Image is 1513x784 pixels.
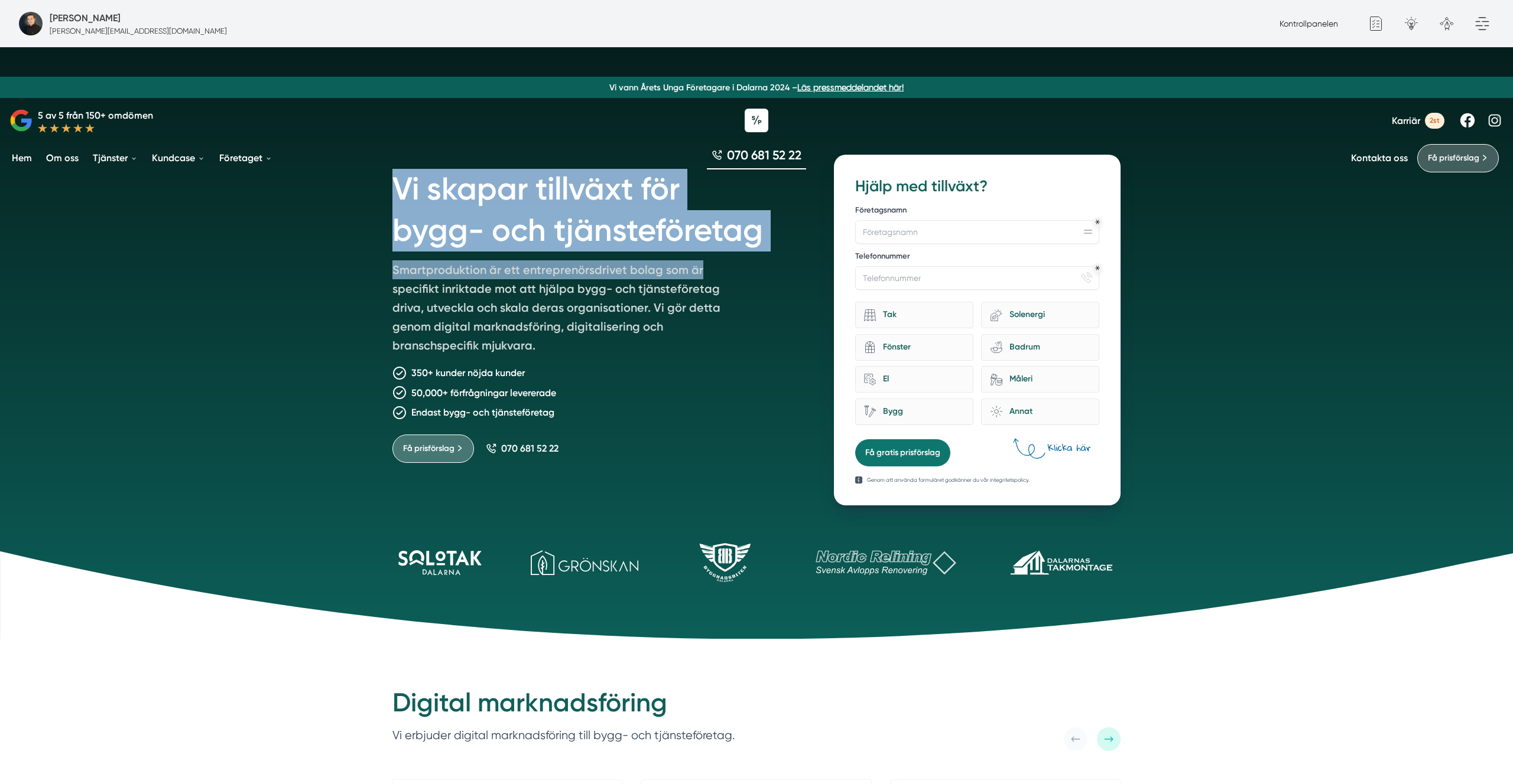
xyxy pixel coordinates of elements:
p: Genom att använda formuläret godkänner du vår integritetspolicy. [867,476,1030,484]
a: Få prisförslag [1417,144,1499,172]
a: 070 681 52 22 [707,146,806,169]
a: Kontrollpanelen [1280,19,1338,28]
a: Kundcase [150,143,207,173]
a: Kontakta oss [1351,152,1408,164]
a: Företaget [217,143,275,173]
h3: Hjälp med tillväxt? [855,176,1099,197]
button: Få gratis prisförslag [855,439,950,466]
p: 5 av 5 från 150+ omdömen [38,108,153,123]
a: Läs pressmeddelandet här! [797,83,904,92]
a: Få prisförslag [392,435,474,463]
a: Tjänster [90,143,140,173]
div: Obligatoriskt [1095,220,1100,224]
h2: Digital marknadsföring [392,686,735,726]
div: Obligatoriskt [1095,266,1100,270]
p: 350+ kunder nöjda kunder [411,365,525,380]
h5: Super Administratör [50,11,121,25]
a: 070 681 52 22 [486,443,559,454]
label: Telefonnummer [855,251,1099,264]
span: Karriär [1392,115,1420,126]
input: Telefonnummer [855,266,1099,290]
p: Smartproduktion är ett entreprenörsdrivet bolag som är specifikt inriktade mot att hjälpa bygg- o... [392,260,733,360]
p: Endast bygg- och tjänsteföretag [411,405,554,420]
span: Få prisförslag [403,442,454,455]
p: Vi vann Årets Unga Företagare i Dalarna 2024 – [5,81,1508,93]
a: Hem [9,143,34,173]
a: Om oss [44,143,81,173]
img: foretagsbild-pa-smartproduktion-ett-foretag-i-dalarnas-lan-2023.jpg [19,12,43,35]
span: 070 681 52 22 [501,443,559,454]
span: 070 681 52 22 [727,146,801,164]
label: Företagsnamn [855,205,1099,218]
a: Karriär 2st [1392,113,1444,129]
p: [PERSON_NAME][EMAIL_ADDRESS][DOMAIN_NAME] [50,25,227,37]
p: 50,000+ förfrågningar levererade [411,386,556,400]
span: 2st [1425,113,1444,129]
span: Få prisförslag [1428,152,1479,165]
p: Vi erbjuder digital marknadsföring till bygg- och tjänsteföretag. [392,726,735,745]
input: Företagsnamn [855,220,1099,244]
h1: Vi skapar tillväxt för bygg- och tjänsteföretag [392,155,806,260]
